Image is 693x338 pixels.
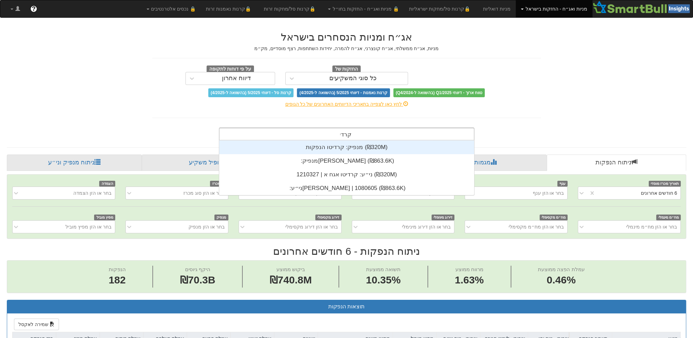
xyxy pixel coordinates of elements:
[270,274,312,285] span: ₪740.8M
[73,190,111,196] div: בחר או הזן הצמדה
[185,266,210,272] span: היקף גיוסים
[455,266,483,272] span: מרווח ממוצע
[366,273,401,288] span: 10.35%
[455,273,484,288] span: 1.63%
[402,223,451,230] div: בחר או הזן דירוג מינימלי
[208,88,293,97] span: קרנות סל - דיווחי 5/2025 (בהשוואה ל-4/2025)
[649,181,681,187] span: תאריך מכרז מוסדי
[219,154,474,168] div: מנפיק: ‏[PERSON_NAME] ‎(₪863.6K)‎
[189,223,225,230] div: בחר או הזן מנפיק
[323,0,404,17] a: 🔒 מניות ואג״ח - החזקות בחו״ל
[180,274,215,285] span: ₪70.3B
[547,155,686,171] a: ניתוח הנפקות
[315,215,342,220] span: דירוג מקסימלי
[219,168,474,181] div: ני״ע: ‏קרדיטו אגח א | 1210327 ‎(₪320M)‎
[285,223,338,230] div: בחר או הזן דירוג מקסימלי
[7,155,142,171] a: ניתוח מנפיק וני״ע
[214,215,228,220] span: מנפיק
[219,141,474,195] div: grid
[329,75,377,82] div: כל סוגי המשקיעים
[183,190,225,196] div: בחר או הזן סוג מכרז
[533,190,564,196] div: בחר או הזן ענף
[516,0,592,17] a: מניות ואג״ח - החזקות בישראל
[404,0,478,17] a: 🔒קרנות סל/מחקות ישראליות
[109,266,126,272] span: הנפקות
[393,88,485,97] span: טווח ארוך - דיווחי Q1/2025 (בהשוואה ל-Q4/2024)
[259,0,323,17] a: 🔒קרנות סל/מחקות זרות
[99,181,115,187] span: הצמדה
[65,223,111,230] div: בחר או הזן מפיץ מוביל
[557,181,568,187] span: ענף
[656,215,681,220] span: מח״מ מינמלי
[147,101,546,107] div: לחץ כאן לצפייה בתאריכי הדיווחים האחרונים של כל הגופים
[641,190,677,196] div: 6 חודשים אחרונים
[538,273,584,288] span: 0.46%
[109,273,126,288] span: 182
[25,0,42,17] a: ?
[592,0,693,14] img: Smartbull
[210,181,228,187] span: סוג מכרז
[201,0,259,17] a: 🔒קרנות נאמנות זרות
[7,246,686,257] h2: ניתוח הנפקות - 6 חודשים אחרונים
[432,215,455,220] span: דירוג מינימלי
[12,304,681,310] h3: תוצאות הנפקות
[142,155,279,171] a: פרופיל משקיע
[366,266,401,272] span: תשואה ממוצעת
[141,0,201,17] a: 🔒 נכסים אלטרנטיבים
[94,215,115,220] span: מפיץ מוביל
[297,88,390,97] span: קרנות נאמנות - דיווחי 5/2025 (בהשוואה ל-4/2025)
[411,155,547,171] a: מגמות שוק
[538,266,584,272] span: עמלת הפצה ממוצעת
[540,215,568,220] span: מח״מ מקסימלי
[14,319,59,330] button: שמירה לאקסל
[332,65,361,73] span: החזקות של
[222,75,251,82] div: דיווח אחרון
[276,266,305,272] span: ביקוש ממוצע
[509,223,564,230] div: בחר או הזן מח״מ מקסימלי
[219,181,474,195] div: ני״ע: ‏[PERSON_NAME] | 1080605 ‎(₪863.6K)‎
[152,46,541,51] h5: מניות, אג״ח ממשלתי, אג״ח קונצרני, אג״ח להמרה, יחידות השתתפות, רצף מוסדיים, מק״מ
[626,223,677,230] div: בחר או הזן מח״מ מינמלי
[32,5,35,12] span: ?
[219,141,474,154] div: מנפיק: ‏קרדיטו הנפקות ‎(₪320M)‎
[478,0,516,17] a: מניות דואליות
[152,31,541,43] h2: אג״ח ומניות הנסחרים בישראל
[207,65,254,73] span: על פי דוחות לתקופה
